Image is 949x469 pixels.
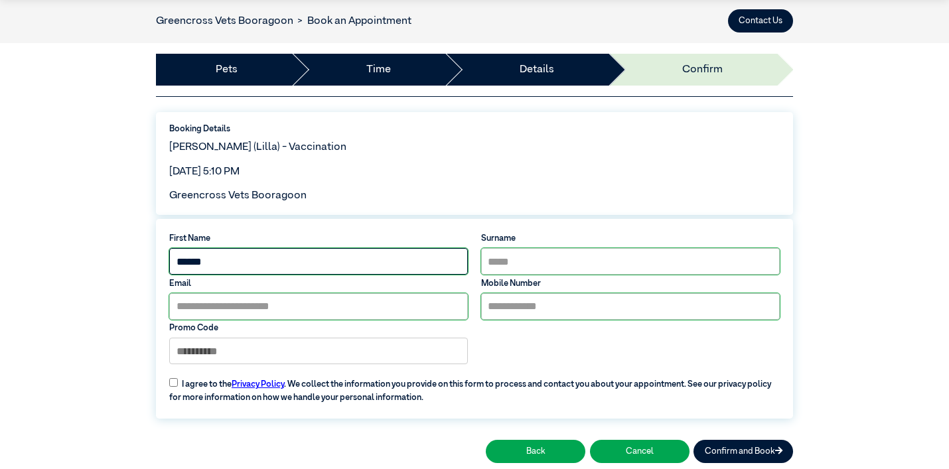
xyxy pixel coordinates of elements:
button: Contact Us [728,9,793,33]
button: Cancel [590,440,690,463]
nav: breadcrumb [156,13,411,29]
span: [PERSON_NAME] (Lilla) - Vaccination [169,142,346,153]
span: Greencross Vets Booragoon [169,190,307,201]
label: Email [169,277,468,290]
label: First Name [169,232,468,245]
li: Book an Appointment [293,13,411,29]
button: Confirm and Book [694,440,793,463]
a: Time [366,62,391,78]
label: Surname [481,232,780,245]
a: Pets [216,62,238,78]
label: Mobile Number [481,277,780,290]
a: Privacy Policy [232,380,284,389]
a: Details [520,62,554,78]
label: I agree to the . We collect the information you provide on this form to process and contact you a... [163,370,786,404]
input: I agree to thePrivacy Policy. We collect the information you provide on this form to process and ... [169,378,178,387]
a: Greencross Vets Booragoon [156,16,293,27]
label: Booking Details [169,123,780,135]
label: Promo Code [169,322,468,334]
button: Back [486,440,585,463]
span: [DATE] 5:10 PM [169,167,240,177]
